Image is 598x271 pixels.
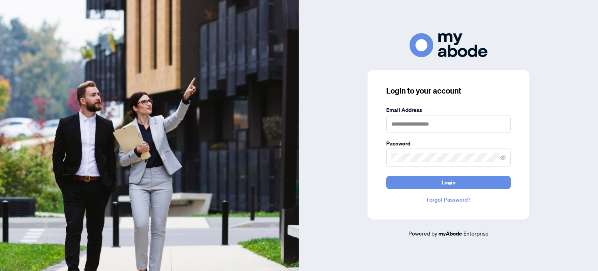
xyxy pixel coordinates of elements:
[386,85,511,96] h3: Login to your account
[386,195,511,204] a: Forgot Password?
[438,229,462,238] a: myAbode
[441,176,456,189] span: Login
[500,155,506,160] span: eye-invisible
[408,230,437,237] span: Powered by
[386,139,511,148] label: Password
[386,106,511,114] label: Email Address
[410,33,487,57] img: ma-logo
[463,230,489,237] span: Enterprise
[386,176,511,189] button: Login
